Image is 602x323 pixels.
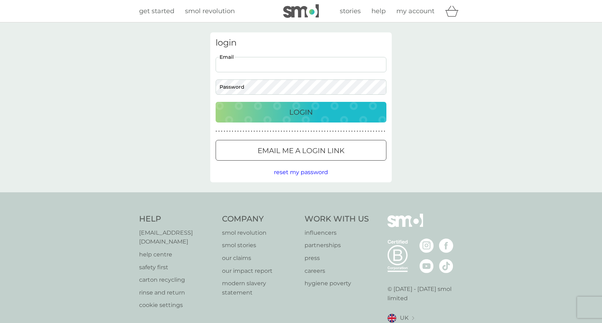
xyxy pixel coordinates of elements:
[387,314,396,323] img: UK flag
[139,263,215,272] a: safety first
[379,130,380,133] p: ●
[222,241,298,250] a: smol stories
[368,130,369,133] p: ●
[274,169,328,176] span: reset my password
[289,130,290,133] p: ●
[139,6,174,16] a: get started
[139,7,174,15] span: get started
[327,130,328,133] p: ●
[222,266,298,276] p: our impact report
[384,130,385,133] p: ●
[256,130,258,133] p: ●
[216,102,386,123] button: Login
[251,130,252,133] p: ●
[439,239,453,253] img: visit the smol Facebook page
[284,130,285,133] p: ●
[185,6,235,16] a: smol revolution
[243,130,244,133] p: ●
[218,130,220,133] p: ●
[305,228,369,238] a: influencers
[308,130,309,133] p: ●
[224,130,225,133] p: ●
[419,259,434,273] img: visit the smol Youtube page
[357,130,358,133] p: ●
[139,301,215,310] a: cookie settings
[340,130,342,133] p: ●
[311,130,312,133] p: ●
[283,4,319,18] img: smol
[321,130,323,133] p: ●
[332,130,334,133] p: ●
[396,7,434,15] span: my account
[346,130,347,133] p: ●
[335,130,337,133] p: ●
[305,241,369,250] a: partnerships
[340,6,361,16] a: stories
[313,130,315,133] p: ●
[349,130,350,133] p: ●
[354,130,355,133] p: ●
[305,130,307,133] p: ●
[274,168,328,177] button: reset my password
[302,130,304,133] p: ●
[297,130,299,133] p: ●
[232,130,233,133] p: ●
[387,214,423,238] img: smol
[258,145,344,156] p: Email me a login link
[445,4,463,18] div: basket
[319,130,320,133] p: ●
[248,130,250,133] p: ●
[139,228,215,246] a: [EMAIL_ADDRESS][DOMAIN_NAME]
[222,279,298,297] a: modern slavery statement
[139,214,215,225] h4: Help
[381,130,382,133] p: ●
[292,130,293,133] p: ●
[294,130,296,133] p: ●
[221,130,222,133] p: ●
[329,130,331,133] p: ●
[139,250,215,259] p: help centre
[289,106,313,118] p: Login
[254,130,255,133] p: ●
[286,130,287,133] p: ●
[396,6,434,16] a: my account
[222,228,298,238] a: smol revolution
[305,254,369,263] a: press
[371,6,386,16] a: help
[370,130,372,133] p: ●
[267,130,269,133] p: ●
[281,130,282,133] p: ●
[371,7,386,15] span: help
[227,130,228,133] p: ●
[229,130,231,133] p: ●
[439,259,453,273] img: visit the smol Tiktok page
[264,130,266,133] p: ●
[305,214,369,225] h4: Work With Us
[216,38,386,48] h3: login
[278,130,279,133] p: ●
[305,266,369,276] a: careers
[338,130,339,133] p: ●
[139,288,215,297] a: rinse and return
[240,130,242,133] p: ●
[216,130,217,133] p: ●
[305,279,369,288] a: hygiene poverty
[245,130,247,133] p: ●
[222,214,298,225] h4: Company
[351,130,353,133] p: ●
[373,130,374,133] p: ●
[262,130,263,133] p: ●
[139,275,215,285] a: carton recycling
[419,239,434,253] img: visit the smol Instagram page
[185,7,235,15] span: smol revolution
[359,130,361,133] p: ●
